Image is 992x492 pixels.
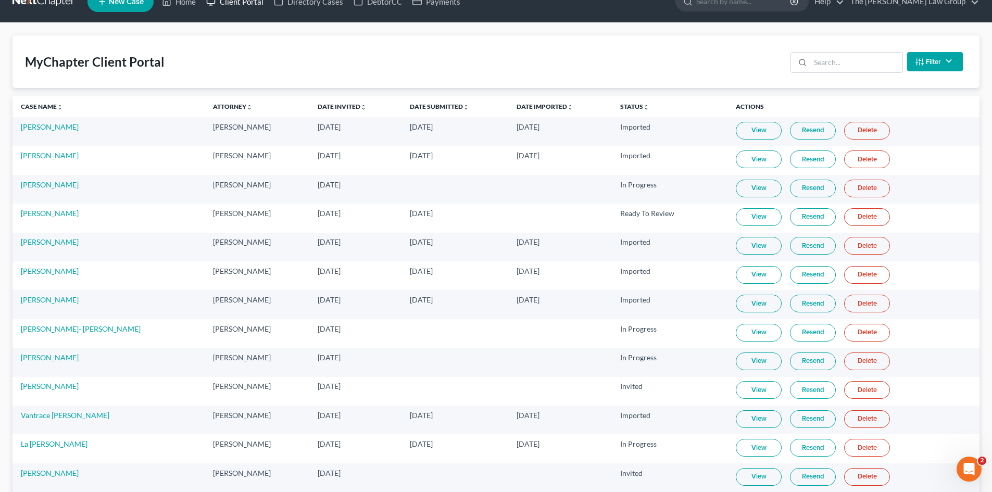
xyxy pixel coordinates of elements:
[612,290,727,319] td: Imported
[736,180,782,197] a: View
[790,266,836,284] a: Resend
[410,411,433,420] span: [DATE]
[213,103,253,110] a: Attorneyunfold_more
[21,151,79,160] a: [PERSON_NAME]
[790,324,836,342] a: Resend
[790,208,836,226] a: Resend
[360,104,367,110] i: unfold_more
[21,382,79,390] a: [PERSON_NAME]
[790,439,836,457] a: Resend
[844,180,890,197] a: Delete
[410,237,433,246] span: [DATE]
[517,122,539,131] span: [DATE]
[736,237,782,255] a: View
[21,469,79,477] a: [PERSON_NAME]
[736,439,782,457] a: View
[643,104,649,110] i: unfold_more
[844,150,890,168] a: Delete
[21,267,79,275] a: [PERSON_NAME]
[21,411,109,420] a: Vantrace [PERSON_NAME]
[790,410,836,428] a: Resend
[844,266,890,284] a: Delete
[517,267,539,275] span: [DATE]
[620,103,649,110] a: Statusunfold_more
[736,352,782,370] a: View
[907,52,963,71] button: Filter
[246,104,253,110] i: unfold_more
[21,180,79,189] a: [PERSON_NAME]
[517,237,539,246] span: [DATE]
[612,233,727,261] td: Imported
[205,406,309,434] td: [PERSON_NAME]
[205,290,309,319] td: [PERSON_NAME]
[318,295,341,304] span: [DATE]
[318,353,341,362] span: [DATE]
[736,324,782,342] a: View
[318,209,341,218] span: [DATE]
[612,434,727,463] td: In Progress
[790,352,836,370] a: Resend
[790,180,836,197] a: Resend
[410,151,433,160] span: [DATE]
[318,122,341,131] span: [DATE]
[736,208,782,226] a: View
[25,54,165,70] div: MyChapter Client Portal
[517,295,539,304] span: [DATE]
[410,267,433,275] span: [DATE]
[612,348,727,376] td: In Progress
[517,151,539,160] span: [DATE]
[205,463,309,492] td: [PERSON_NAME]
[205,319,309,348] td: [PERSON_NAME]
[21,324,141,333] a: [PERSON_NAME]- [PERSON_NAME]
[517,439,539,448] span: [DATE]
[978,457,986,465] span: 2
[790,150,836,168] a: Resend
[410,122,433,131] span: [DATE]
[410,103,469,110] a: Date Submittedunfold_more
[21,353,79,362] a: [PERSON_NAME]
[810,53,902,72] input: Search...
[21,295,79,304] a: [PERSON_NAME]
[318,382,341,390] span: [DATE]
[736,150,782,168] a: View
[205,117,309,146] td: [PERSON_NAME]
[957,457,982,482] iframe: Intercom live chat
[790,381,836,399] a: Resend
[318,324,341,333] span: [DATE]
[736,266,782,284] a: View
[517,411,539,420] span: [DATE]
[844,122,890,140] a: Delete
[205,434,309,463] td: [PERSON_NAME]
[844,468,890,486] a: Delete
[410,295,433,304] span: [DATE]
[21,237,79,246] a: [PERSON_NAME]
[567,104,573,110] i: unfold_more
[612,261,727,290] td: Imported
[517,103,573,110] a: Date Importedunfold_more
[612,204,727,232] td: Ready To Review
[844,439,890,457] a: Delete
[844,208,890,226] a: Delete
[612,377,727,406] td: Invited
[463,104,469,110] i: unfold_more
[318,267,341,275] span: [DATE]
[318,103,367,110] a: Date Invitedunfold_more
[205,377,309,406] td: [PERSON_NAME]
[844,324,890,342] a: Delete
[57,104,63,110] i: unfold_more
[21,103,63,110] a: Case Nameunfold_more
[736,468,782,486] a: View
[318,439,341,448] span: [DATE]
[790,468,836,486] a: Resend
[318,469,341,477] span: [DATE]
[844,237,890,255] a: Delete
[844,410,890,428] a: Delete
[318,237,341,246] span: [DATE]
[612,175,727,204] td: In Progress
[21,439,87,448] a: La [PERSON_NAME]
[844,381,890,399] a: Delete
[736,295,782,312] a: View
[736,381,782,399] a: View
[318,180,341,189] span: [DATE]
[205,204,309,232] td: [PERSON_NAME]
